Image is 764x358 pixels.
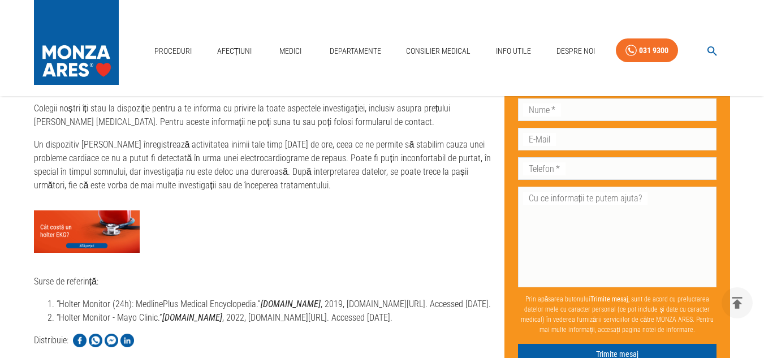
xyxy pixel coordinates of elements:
img: Holter ecg pret [34,210,140,253]
li: “Holter Monitor - Mayo Clinic.” , 2022, [DOMAIN_NAME][URL]. Accessed [DATE]. [57,311,495,325]
div: 031 9300 [639,44,668,58]
em: [DOMAIN_NAME] [261,299,321,309]
a: Proceduri [150,40,196,63]
img: Share on Facebook [73,334,87,347]
p: Distribuie: [34,334,68,347]
a: Consilier Medical [402,40,475,63]
p: Prin apăsarea butonului , sunt de acord cu prelucrarea datelor mele cu caracter personal (ce pot ... [518,290,717,339]
em: [DOMAIN_NAME] [162,312,222,323]
b: Trimite mesaj [590,295,628,303]
button: delete [722,287,753,318]
a: Info Utile [491,40,536,63]
a: Despre Noi [552,40,599,63]
img: Share on Facebook Messenger [105,334,118,347]
a: 031 9300 [616,38,678,63]
p: Colegii noștri îți stau la dispoziție pentru a te informa cu privire la toate aspectele investiga... [34,102,495,129]
img: Share on LinkedIn [120,334,134,347]
p: Surse de referință: [34,275,495,288]
li: “Holter Monitor (24h): MedlinePlus Medical Encyclopedia.” , 2019, [DOMAIN_NAME][URL]. Accessed [D... [57,297,495,311]
a: Medici [273,40,309,63]
a: Departamente [325,40,386,63]
img: Share on WhatsApp [89,334,102,347]
a: Afecțiuni [213,40,257,63]
p: Un dispozitiv [PERSON_NAME] înregistrează activitatea inimii tale timp [DATE] de ore, ceea ce ne ... [34,138,495,192]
